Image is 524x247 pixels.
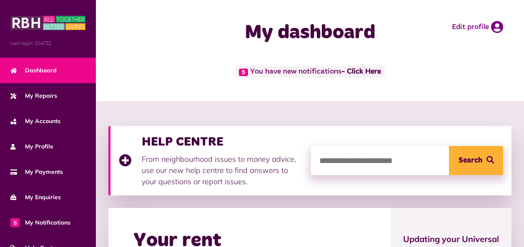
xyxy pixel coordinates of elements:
[239,69,248,76] span: 5
[142,153,303,187] p: From neighbourhood issues to money advice, use our new help centre to find answers to your questi...
[10,91,57,100] span: My Repairs
[235,66,384,78] span: You have new notifications
[10,193,61,202] span: My Enquiries
[211,21,409,45] h1: My dashboard
[10,66,57,75] span: Dashboard
[341,68,381,76] a: - Click Here
[452,21,503,33] a: Edit profile
[449,146,503,175] button: Search
[10,218,70,227] span: My Notifications
[10,40,85,47] span: Last login: [DATE]
[10,142,53,151] span: My Profile
[10,168,63,176] span: My Payments
[142,134,303,149] h3: HELP CENTRE
[10,117,60,126] span: My Accounts
[10,15,85,31] img: MyRBH
[10,218,20,227] span: 5
[459,146,482,175] span: Search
